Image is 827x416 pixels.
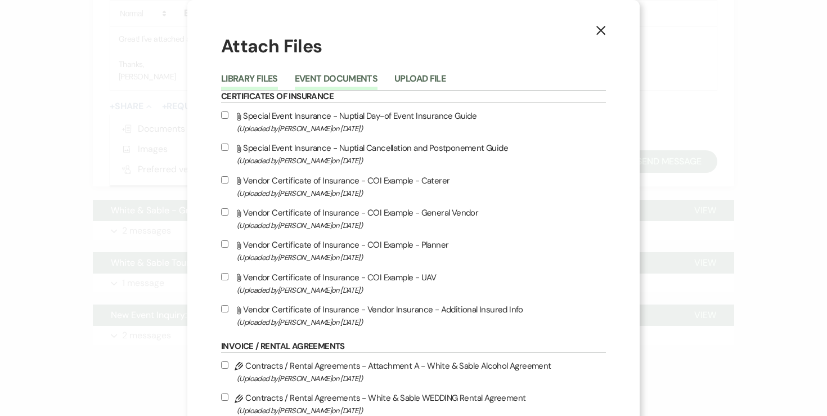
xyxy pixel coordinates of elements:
button: Library Files [221,74,278,90]
span: (Uploaded by [PERSON_NAME] on [DATE] ) [237,316,606,329]
input: Contracts / Rental Agreements - Attachment A - White & Sable Alcohol Agreement(Uploaded by[PERSON... [221,361,228,369]
label: Vendor Certificate of Insurance - COI Example - General Vendor [221,205,606,232]
button: Upload File [394,74,446,90]
input: Vendor Certificate of Insurance - Vendor Insurance - Additional Insured Info(Uploaded by[PERSON_N... [221,305,228,312]
span: (Uploaded by [PERSON_NAME] on [DATE] ) [237,251,606,264]
input: Vendor Certificate of Insurance - COI Example - UAV(Uploaded by[PERSON_NAME]on [DATE]) [221,273,228,280]
span: (Uploaded by [PERSON_NAME] on [DATE] ) [237,187,606,200]
label: Vendor Certificate of Insurance - COI Example - UAV [221,270,606,297]
input: Special Event Insurance - Nuptial Day-of Event Insurance Guide(Uploaded by[PERSON_NAME]on [DATE]) [221,111,228,119]
span: (Uploaded by [PERSON_NAME] on [DATE] ) [237,284,606,297]
label: Contracts / Rental Agreements - Attachment A - White & Sable Alcohol Agreement [221,359,606,385]
button: Event Documents [295,74,377,90]
label: Vendor Certificate of Insurance - Vendor Insurance - Additional Insured Info [221,302,606,329]
span: (Uploaded by [PERSON_NAME] on [DATE] ) [237,154,606,167]
span: (Uploaded by [PERSON_NAME] on [DATE] ) [237,122,606,135]
label: Vendor Certificate of Insurance - COI Example - Planner [221,238,606,264]
label: Special Event Insurance - Nuptial Cancellation and Postponement Guide [221,141,606,167]
span: (Uploaded by [PERSON_NAME] on [DATE] ) [237,372,606,385]
label: Special Event Insurance - Nuptial Day-of Event Insurance Guide [221,109,606,135]
input: Contracts / Rental Agreements - White & Sable WEDDING Rental Agreement(Uploaded by[PERSON_NAME]on... [221,393,228,401]
input: Vendor Certificate of Insurance - COI Example - General Vendor(Uploaded by[PERSON_NAME]on [DATE]) [221,208,228,216]
input: Special Event Insurance - Nuptial Cancellation and Postponement Guide(Uploaded by[PERSON_NAME]on ... [221,144,228,151]
h1: Attach Files [221,34,606,59]
h6: Invoice / Rental Agreements [221,341,606,353]
label: Vendor Certificate of Insurance - COI Example - Caterer [221,173,606,200]
h6: Certificates of Insurance [221,91,606,103]
span: (Uploaded by [PERSON_NAME] on [DATE] ) [237,219,606,232]
input: Vendor Certificate of Insurance - COI Example - Caterer(Uploaded by[PERSON_NAME]on [DATE]) [221,176,228,184]
input: Vendor Certificate of Insurance - COI Example - Planner(Uploaded by[PERSON_NAME]on [DATE]) [221,240,228,248]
